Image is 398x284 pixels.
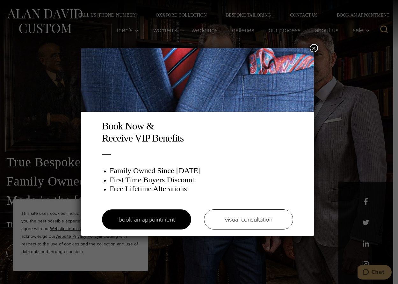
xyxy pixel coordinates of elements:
[102,120,293,144] h2: Book Now & Receive VIP Benefits
[204,209,293,229] a: visual consultation
[310,44,318,52] button: Close
[110,184,293,193] h3: Free Lifetime Alterations
[110,175,293,185] h3: First Time Buyers Discount
[102,209,191,229] a: book an appointment
[110,166,293,175] h3: Family Owned Since [DATE]
[14,4,27,10] span: Chat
